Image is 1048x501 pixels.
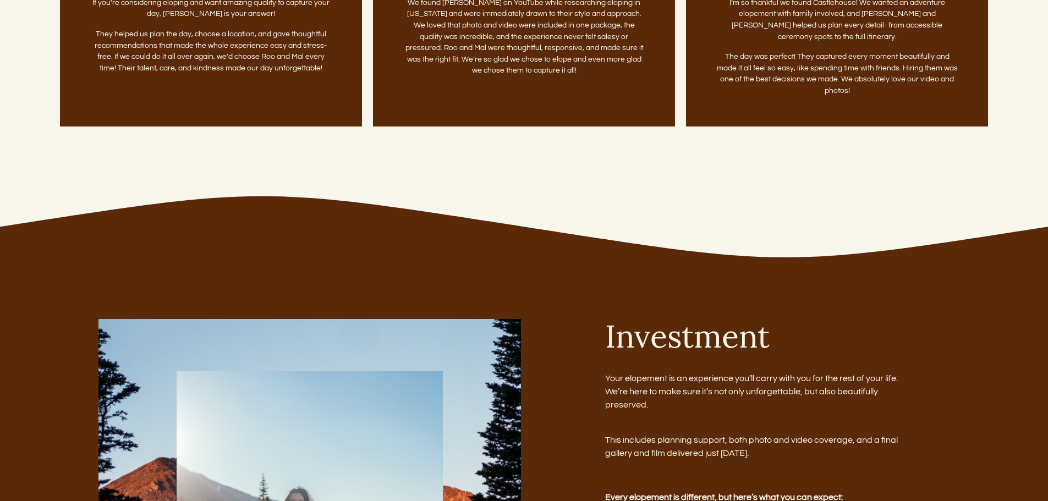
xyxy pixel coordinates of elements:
[716,51,958,96] p: The day was perfect! They captured every moment beautifully and made it all feel so easy, like sp...
[90,29,332,74] p: They helped us plan the day, choose a location, and gave thoughtful recommendations that made the...
[605,420,910,460] p: This includes planning support, both photo and video coverage, and a final gallery and film deliv...
[605,372,910,411] p: Your elopement is an experience you’ll carry with you for the rest of your life. We’re here to ma...
[605,319,910,354] h2: Investment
